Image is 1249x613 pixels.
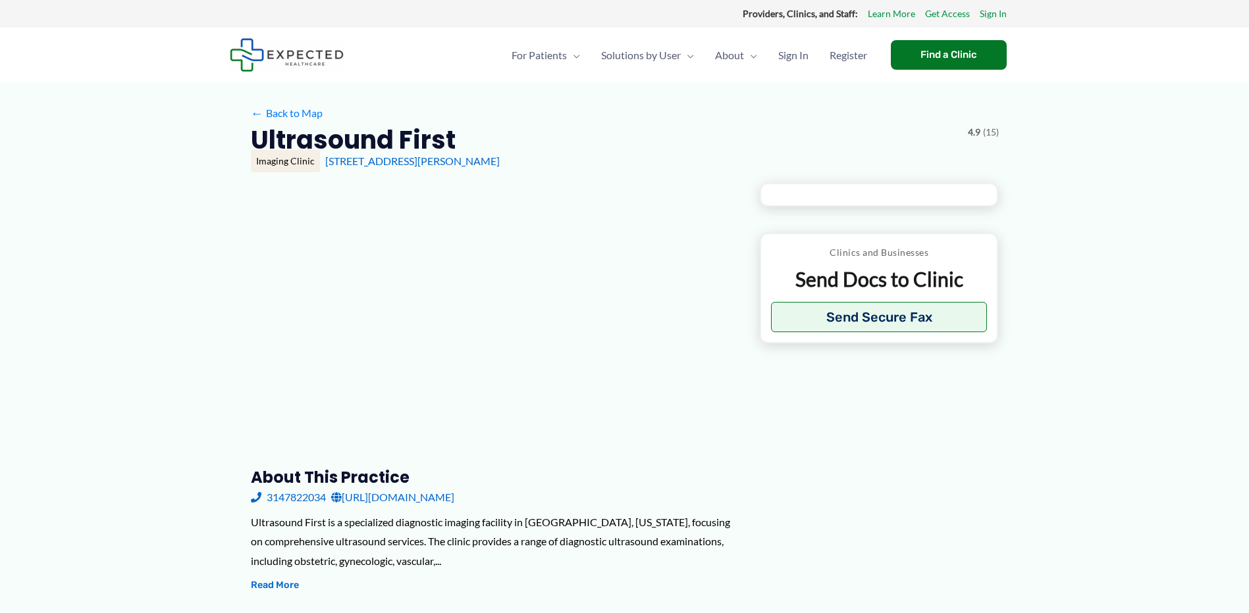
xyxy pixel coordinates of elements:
button: Send Secure Fax [771,302,988,332]
span: For Patients [512,32,567,78]
span: ← [251,107,263,119]
a: Find a Clinic [891,40,1007,70]
a: Learn More [868,5,915,22]
strong: Providers, Clinics, and Staff: [743,8,858,19]
p: Clinics and Businesses [771,244,988,261]
button: Read More [251,577,299,593]
a: Register [819,32,878,78]
a: [URL][DOMAIN_NAME] [331,487,454,507]
a: ←Back to Map [251,103,323,123]
a: AboutMenu Toggle [704,32,768,78]
span: Menu Toggle [681,32,694,78]
span: About [715,32,744,78]
span: Register [830,32,867,78]
img: Expected Healthcare Logo - side, dark font, small [230,38,344,72]
div: Ultrasound First is a specialized diagnostic imaging facility in [GEOGRAPHIC_DATA], [US_STATE], f... [251,512,739,571]
a: [STREET_ADDRESS][PERSON_NAME] [325,155,500,167]
p: Send Docs to Clinic [771,266,988,292]
span: Menu Toggle [567,32,580,78]
span: Solutions by User [601,32,681,78]
span: Sign In [778,32,809,78]
h2: Ultrasound First [251,124,456,156]
a: Solutions by UserMenu Toggle [591,32,704,78]
div: Imaging Clinic [251,150,320,172]
span: (15) [983,124,999,141]
h3: About this practice [251,467,739,487]
a: Sign In [768,32,819,78]
span: 4.9 [968,124,980,141]
a: Get Access [925,5,970,22]
nav: Primary Site Navigation [501,32,878,78]
a: Sign In [980,5,1007,22]
span: Menu Toggle [744,32,757,78]
a: 3147822034 [251,487,326,507]
a: For PatientsMenu Toggle [501,32,591,78]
